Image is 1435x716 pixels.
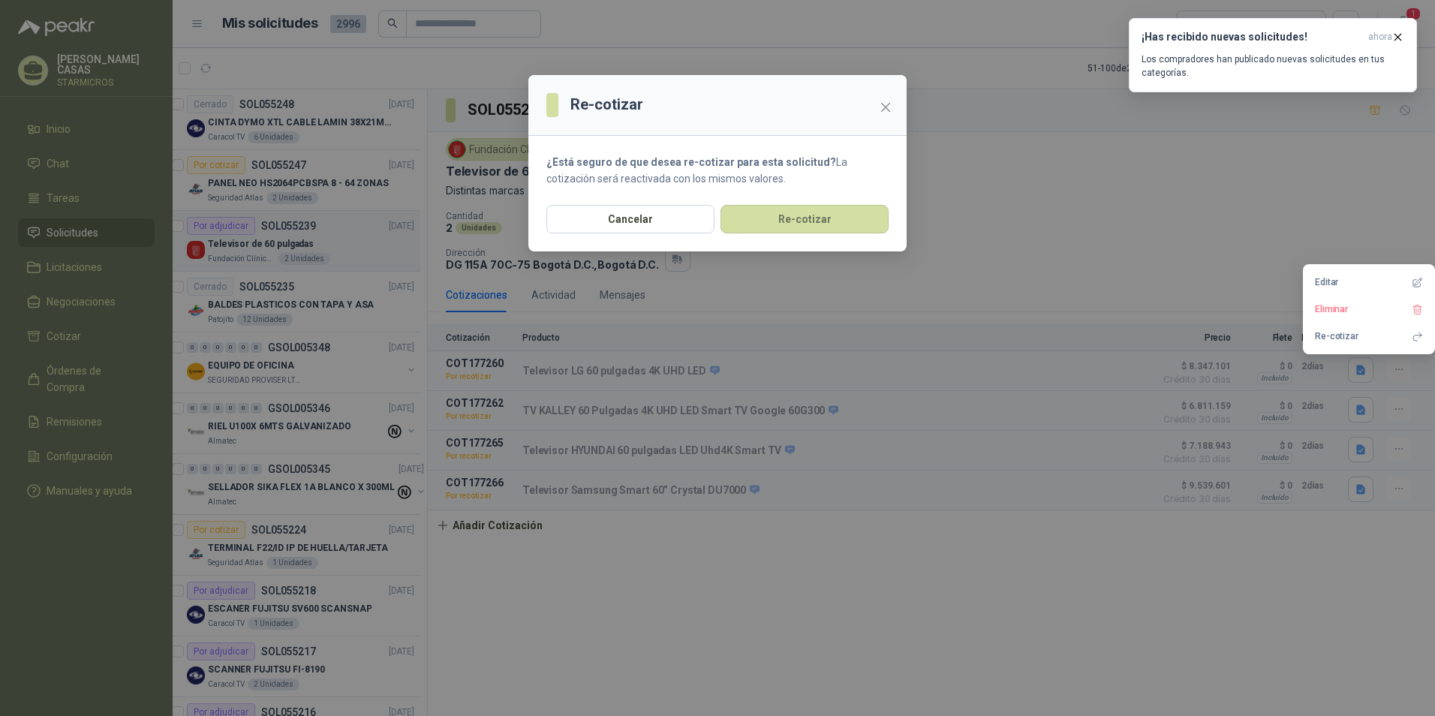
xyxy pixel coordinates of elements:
button: Cancelar [546,205,714,233]
span: close [880,101,892,113]
button: Close [874,95,898,119]
p: La cotización será reactivada con los mismos valores. [546,154,889,187]
strong: ¿Está seguro de que desea re-cotizar para esta solicitud? [546,156,836,168]
button: Re-cotizar [721,205,889,233]
h3: Re-cotizar [570,93,643,116]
